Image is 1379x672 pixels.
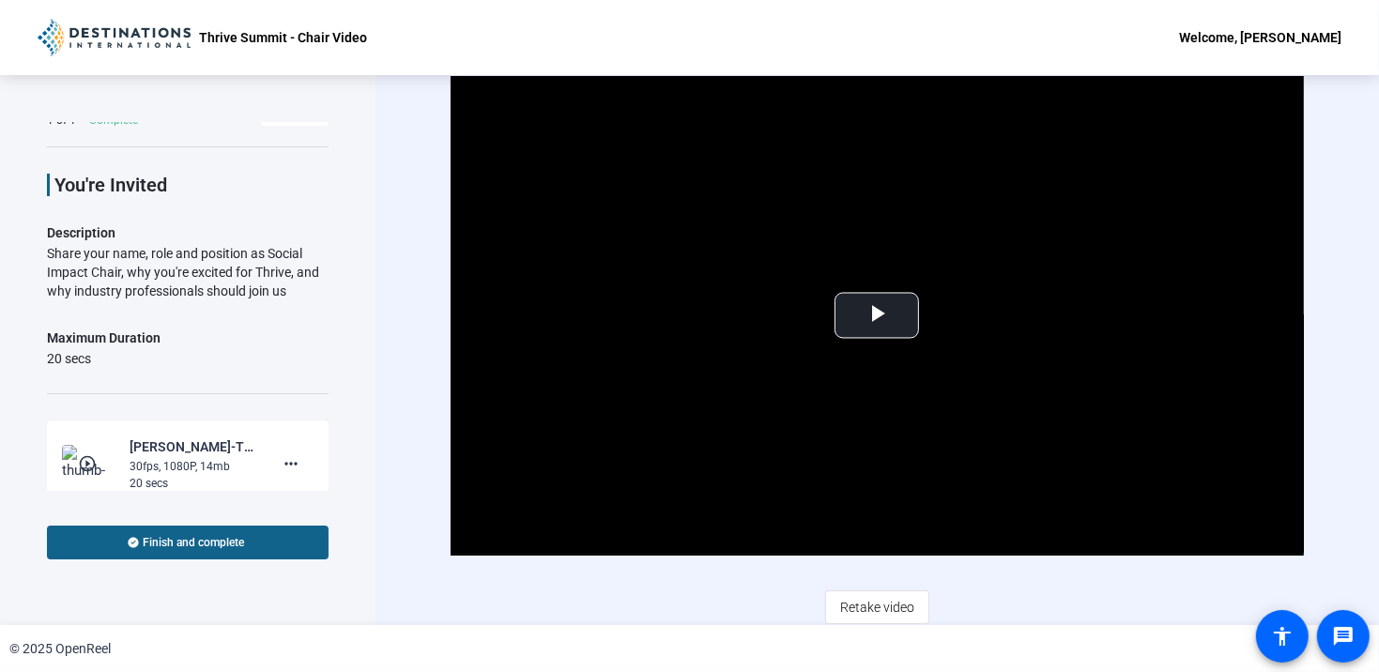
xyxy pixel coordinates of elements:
mat-icon: more_horiz [280,452,302,475]
div: Welcome, [PERSON_NAME] [1179,26,1341,49]
img: OpenReel logo [38,19,191,56]
button: Retake video [825,590,929,624]
div: Maximum Duration [47,327,161,349]
p: You're Invited [54,174,329,196]
mat-icon: accessibility [1271,625,1294,648]
div: 20 secs [47,349,161,368]
img: thumb-nail [62,445,117,482]
button: Finish and complete [47,526,329,559]
button: View All [261,92,329,126]
span: Finish and complete [144,535,245,550]
div: 30fps, 1080P, 14mb [130,458,255,475]
button: Play Video [835,293,919,339]
div: 20 secs [130,475,255,492]
p: Thrive Summit - Chair Video [200,26,368,49]
div: Video Player [451,76,1304,556]
div: [PERSON_NAME]-Thrive Summit - Chair Video-Thrive Summit - Chair Video-1756407703273-webcam [130,435,255,458]
p: Description [47,221,329,244]
span: Retake video [840,589,914,625]
mat-icon: play_circle_outline [78,454,100,473]
div: Share your name, role and position as Social Impact Chair, why you're excited for Thrive, and why... [47,244,329,300]
mat-icon: message [1332,625,1355,648]
div: © 2025 OpenReel [9,639,111,659]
